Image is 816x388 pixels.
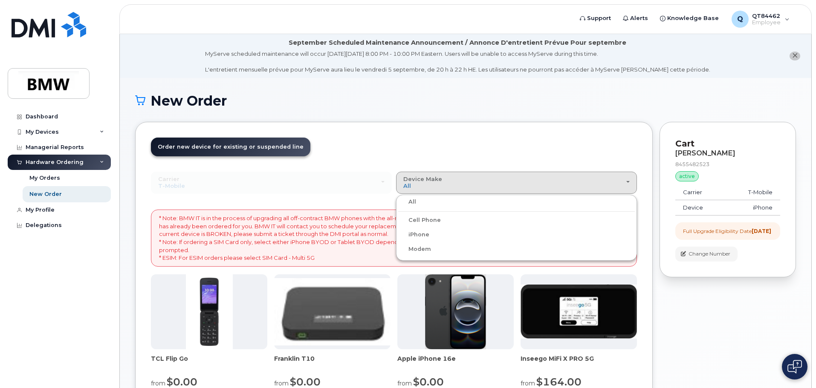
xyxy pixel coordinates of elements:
[683,227,771,235] div: Full Upgrade Eligibility Date
[398,197,416,207] label: All
[675,161,780,168] div: 8455482523
[158,144,304,150] span: Order new device for existing or suspended line
[396,172,637,194] button: Device Make All
[790,52,800,60] button: close notification
[675,138,780,150] p: Cart
[289,38,626,47] div: September Scheduled Maintenance Announcement / Annonce D'entretient Prévue Pour septembre
[675,247,738,262] button: Change Number
[398,230,429,240] label: iPhone
[186,274,233,349] img: TCL_FLIP_MODE.jpg
[413,376,444,388] span: $0.00
[290,376,321,388] span: $0.00
[675,149,780,157] div: [PERSON_NAME]
[205,50,710,74] div: MyServe scheduled maintenance will occur [DATE][DATE] 8:00 PM - 10:00 PM Eastern. Users will be u...
[274,354,391,371] div: Franklin T10
[521,379,535,387] small: from
[425,274,486,349] img: iphone16e.png
[397,354,514,371] div: Apple iPhone 16e
[151,354,267,371] div: TCL Flip Go
[675,185,725,200] td: Carrier
[725,185,780,200] td: T-Mobile
[752,228,771,234] strong: [DATE]
[159,214,629,262] p: * Note: BMW IT is in the process of upgrading all off-contract BMW phones with the all-new iPhone...
[274,278,391,345] img: t10.jpg
[725,200,780,216] td: iPhone
[787,360,802,374] img: Open chat
[536,376,582,388] span: $164.00
[274,379,289,387] small: from
[398,215,441,225] label: Cell Phone
[675,200,725,216] td: Device
[403,175,442,182] span: Device Make
[521,285,637,339] img: cut_small_inseego_5G.jpg
[397,379,412,387] small: from
[398,244,431,254] label: Modem
[675,171,699,181] div: active
[135,93,796,108] h1: New Order
[689,250,730,258] span: Change Number
[521,354,637,371] div: Inseego MiFi X PRO 5G
[403,182,411,189] span: All
[151,379,165,387] small: from
[167,376,197,388] span: $0.00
